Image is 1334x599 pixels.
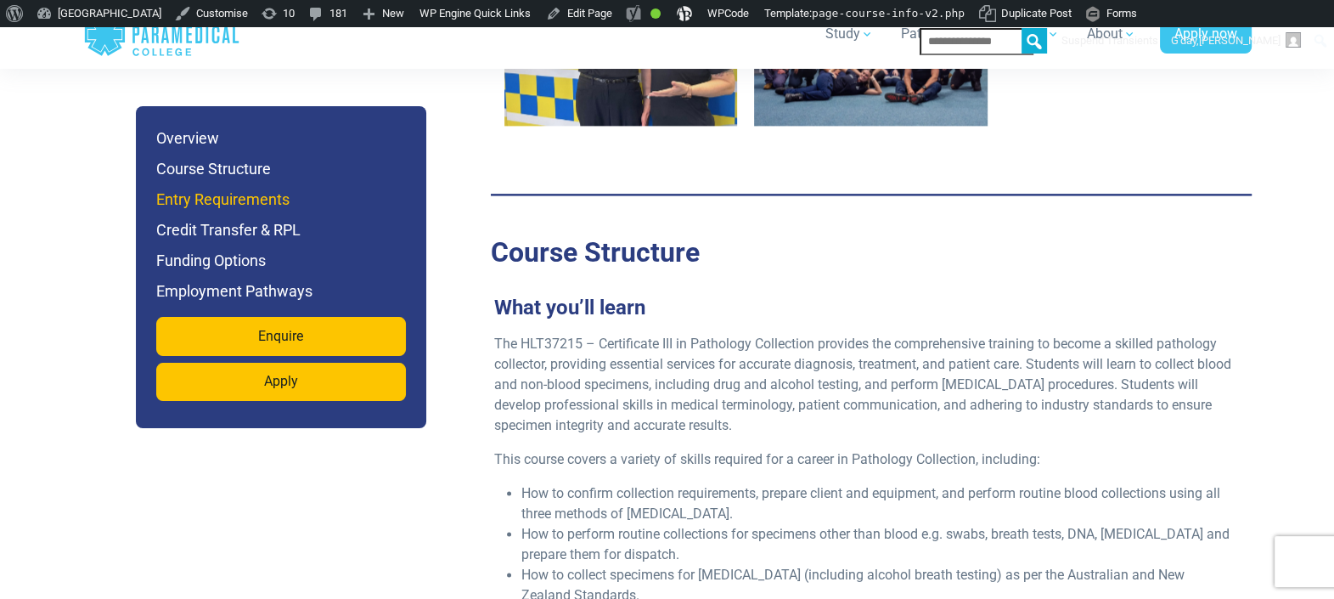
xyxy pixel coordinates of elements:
[1199,34,1281,47] span: [PERSON_NAME]
[494,449,1235,470] p: This course covers a variety of skills required for a career in Pathology Collection, including:
[650,8,661,19] div: Good
[891,10,984,58] a: Pathways
[494,334,1235,436] p: The HLT37215 – Certificate III in Pathology Collection provides the comprehensive training to bec...
[521,524,1235,565] li: How to perform routine collections for specimens other than blood e.g. swabs, breath tests, DNA, ...
[1055,27,1165,54] a: Suspend Transients
[521,483,1235,524] li: How to confirm collection requirements, prepare client and equipment, and perform routine blood c...
[484,296,1245,320] h3: What you’ll learn
[812,7,965,20] span: page-course-info-v2.php
[491,236,1252,268] h2: Course Structure
[83,7,240,62] a: Australian Paramedical College
[1165,27,1308,54] a: G'day,
[815,10,884,58] a: Study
